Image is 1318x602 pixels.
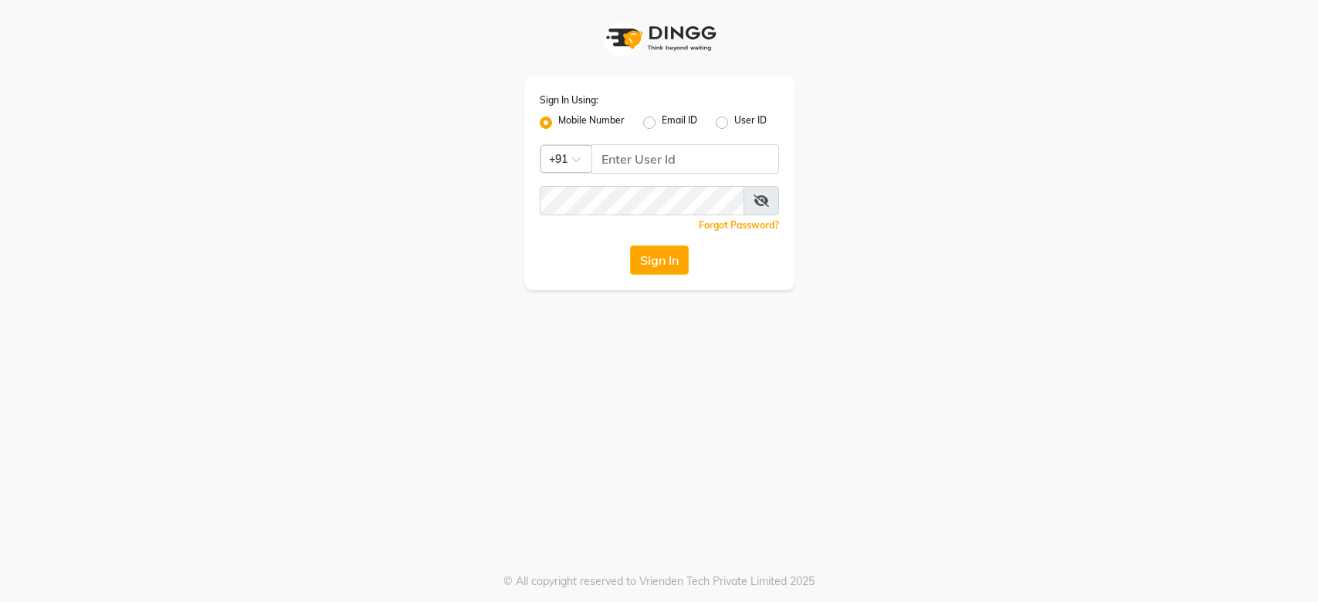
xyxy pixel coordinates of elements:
img: logo1.svg [598,15,721,61]
input: Username [540,186,744,215]
label: Email ID [662,113,697,132]
label: Sign In Using: [540,93,598,107]
button: Sign In [630,245,689,275]
label: User ID [734,113,767,132]
a: Forgot Password? [699,219,779,231]
label: Mobile Number [558,113,625,132]
input: Username [591,144,779,174]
